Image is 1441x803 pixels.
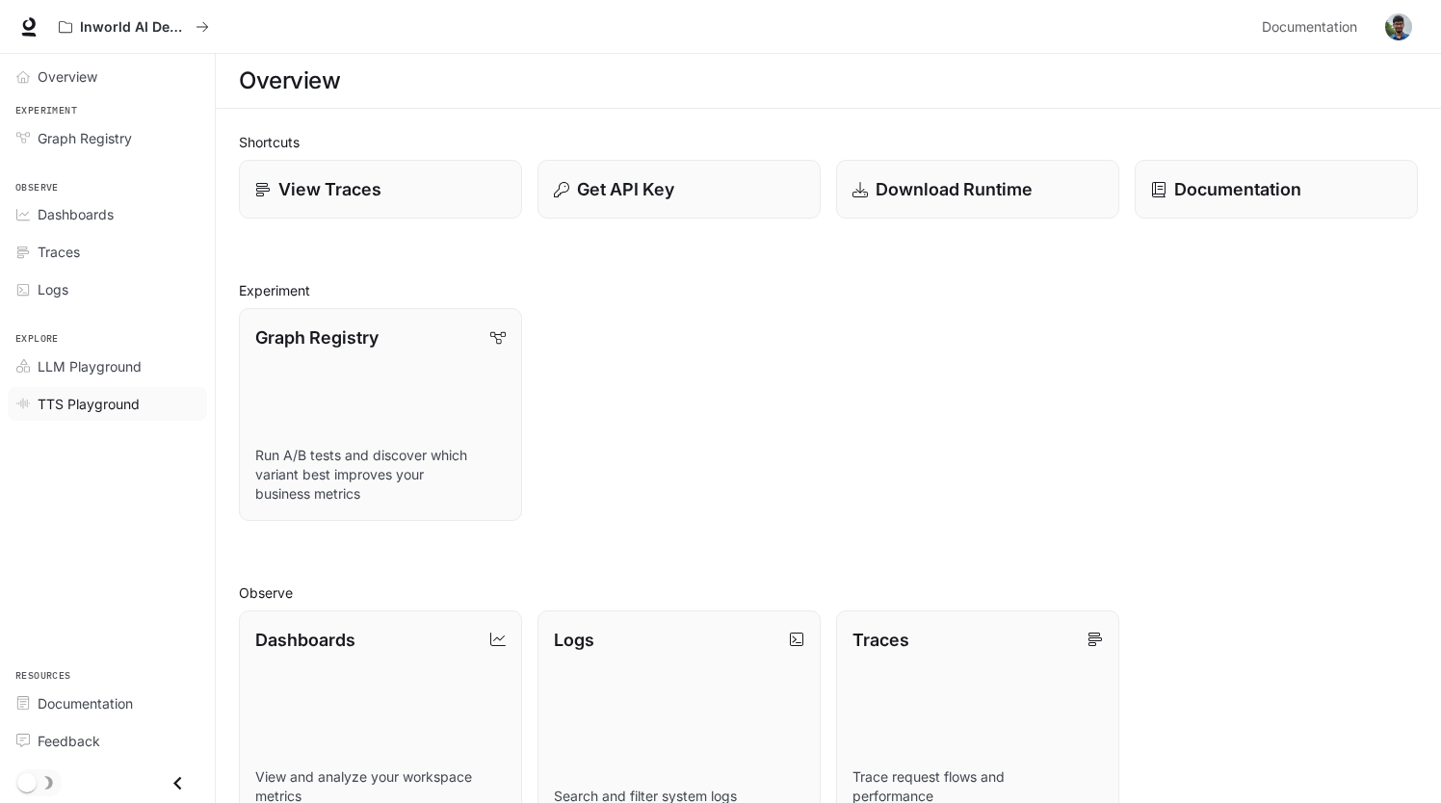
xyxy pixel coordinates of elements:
[239,583,1418,603] h2: Observe
[836,160,1119,219] a: Download Runtime
[239,132,1418,152] h2: Shortcuts
[1262,15,1357,39] span: Documentation
[239,160,522,219] a: View Traces
[255,446,506,504] p: Run A/B tests and discover which variant best improves your business metrics
[239,308,522,521] a: Graph RegistryRun A/B tests and discover which variant best improves your business metrics
[1254,8,1372,46] a: Documentation
[38,204,114,224] span: Dashboards
[8,60,207,93] a: Overview
[38,356,142,376] span: LLM Playground
[156,764,199,803] button: Close drawer
[537,160,821,219] button: Get API Key
[239,280,1418,300] h2: Experiment
[8,197,207,231] a: Dashboards
[8,724,207,758] a: Feedback
[255,627,355,653] p: Dashboards
[38,128,132,148] span: Graph Registry
[38,693,133,713] span: Documentation
[50,8,218,46] button: All workspaces
[852,627,909,653] p: Traces
[38,66,97,87] span: Overview
[876,176,1033,202] p: Download Runtime
[239,62,340,100] h1: Overview
[1174,176,1301,202] p: Documentation
[38,731,100,751] span: Feedback
[8,350,207,383] a: LLM Playground
[1379,8,1418,46] button: User avatar
[1385,13,1412,40] img: User avatar
[80,19,188,36] p: Inworld AI Demos
[8,387,207,421] a: TTS Playground
[255,324,379,350] p: Graph Registry
[17,771,37,792] span: Dark mode toggle
[38,394,140,414] span: TTS Playground
[1135,160,1418,219] a: Documentation
[278,176,381,202] p: View Traces
[8,686,207,720] a: Documentation
[8,235,207,269] a: Traces
[38,279,68,299] span: Logs
[577,176,674,202] p: Get API Key
[8,121,207,155] a: Graph Registry
[38,242,80,262] span: Traces
[8,272,207,306] a: Logs
[554,627,594,653] p: Logs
